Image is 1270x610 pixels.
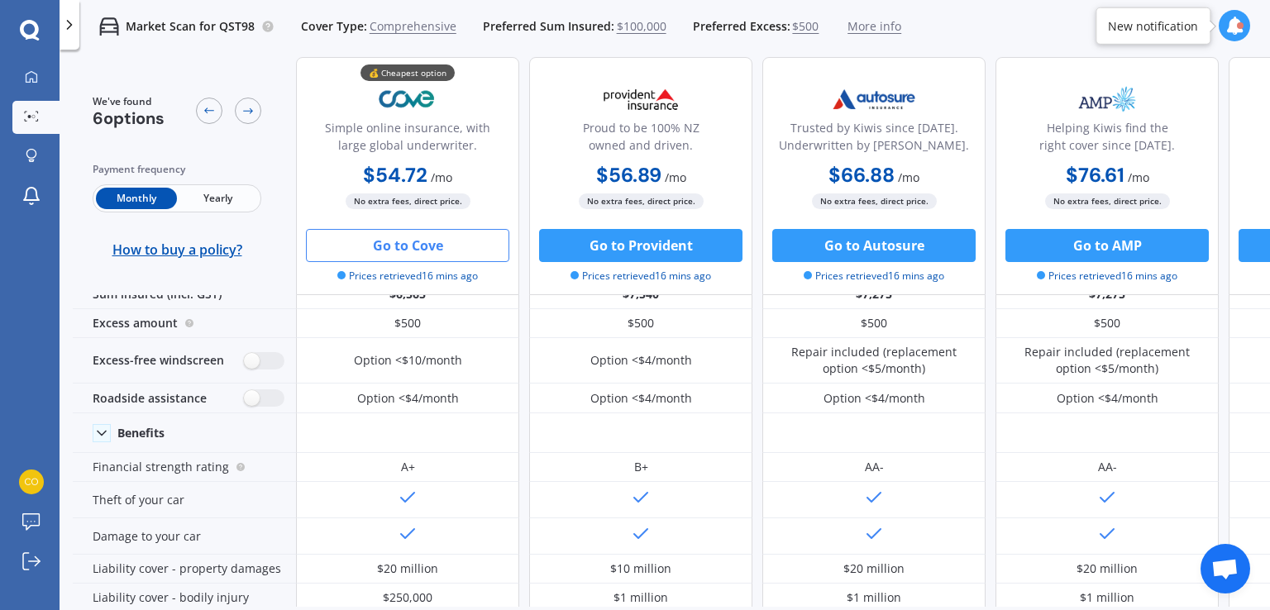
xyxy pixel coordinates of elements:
div: $1 million [614,589,668,606]
span: We've found [93,94,165,109]
span: Prices retrieved 16 mins ago [337,269,478,284]
img: 21c307e77b34cc848a3865ea55fa002c [19,469,44,494]
div: Proud to be 100% NZ owned and driven. [543,119,738,160]
div: $500 [995,309,1219,338]
div: AA- [1098,459,1117,475]
img: Provident.png [586,79,695,120]
img: car.f15378c7a67c060ca3f3.svg [99,17,119,36]
b: $76.61 [1066,162,1124,188]
div: AA- [865,459,884,475]
div: Excess amount [73,309,296,338]
div: A+ [401,459,415,475]
img: Cove.webp [353,79,462,120]
span: 6 options [93,107,165,129]
span: Preferred Sum Insured: [483,18,614,35]
div: B+ [634,459,648,475]
span: Comprehensive [370,18,456,35]
div: Helping Kiwis find the right cover since [DATE]. [1010,119,1205,160]
button: Go to Autosure [772,229,976,262]
span: Monthly [96,188,177,209]
button: Go to AMP [1005,229,1209,262]
span: Preferred Excess: [693,18,790,35]
div: Financial strength rating [73,453,296,482]
div: Damage to your car [73,518,296,555]
span: Yearly [177,188,258,209]
div: Open chat [1201,544,1250,593]
div: Simple online insurance, with large global underwriter. [310,119,505,160]
span: How to buy a policy? [112,241,242,258]
img: Autosure.webp [819,79,929,120]
span: No extra fees, direct price. [1045,193,1170,209]
div: $500 [296,309,519,338]
span: No extra fees, direct price. [812,193,937,209]
div: $500 [529,309,752,338]
div: $20 million [377,560,438,577]
span: / mo [1128,169,1149,185]
span: Prices retrieved 16 mins ago [1037,269,1177,284]
div: Repair included (replacement option <$5/month) [1008,344,1206,377]
div: $1 million [847,589,901,606]
div: Trusted by Kiwis since [DATE]. Underwritten by [PERSON_NAME]. [776,119,972,160]
div: Option <$4/month [357,390,459,407]
div: 💰 Cheapest option [360,64,455,81]
div: $1 million [1080,589,1134,606]
b: $66.88 [828,162,895,188]
span: / mo [431,169,452,185]
button: Go to Cove [306,229,509,262]
div: Excess-free windscreen [73,338,296,384]
div: Repair included (replacement option <$5/month) [775,344,973,377]
img: AMP.webp [1053,79,1162,120]
div: Benefits [117,426,165,441]
div: Option <$10/month [354,352,462,369]
button: Go to Provident [539,229,742,262]
span: More info [847,18,901,35]
span: $500 [792,18,819,35]
span: $100,000 [617,18,666,35]
div: $250,000 [383,589,432,606]
p: Market Scan for QST98 [126,18,255,35]
div: Option <$4/month [1057,390,1158,407]
span: No extra fees, direct price. [579,193,704,209]
div: Liability cover - property damages [73,555,296,584]
div: Roadside assistance [73,384,296,413]
div: $20 million [1077,560,1138,577]
div: $10 million [610,560,671,577]
div: Option <$4/month [824,390,925,407]
b: $54.72 [363,162,427,188]
b: $56.89 [596,162,661,188]
div: Payment frequency [93,161,261,178]
span: Cover Type: [301,18,367,35]
div: Option <$4/month [590,390,692,407]
span: No extra fees, direct price. [346,193,470,209]
span: / mo [665,169,686,185]
span: / mo [898,169,919,185]
div: New notification [1108,17,1198,34]
div: $500 [762,309,986,338]
span: Prices retrieved 16 mins ago [571,269,711,284]
span: Prices retrieved 16 mins ago [804,269,944,284]
div: $20 million [843,560,905,577]
div: Option <$4/month [590,352,692,369]
div: Theft of your car [73,482,296,518]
